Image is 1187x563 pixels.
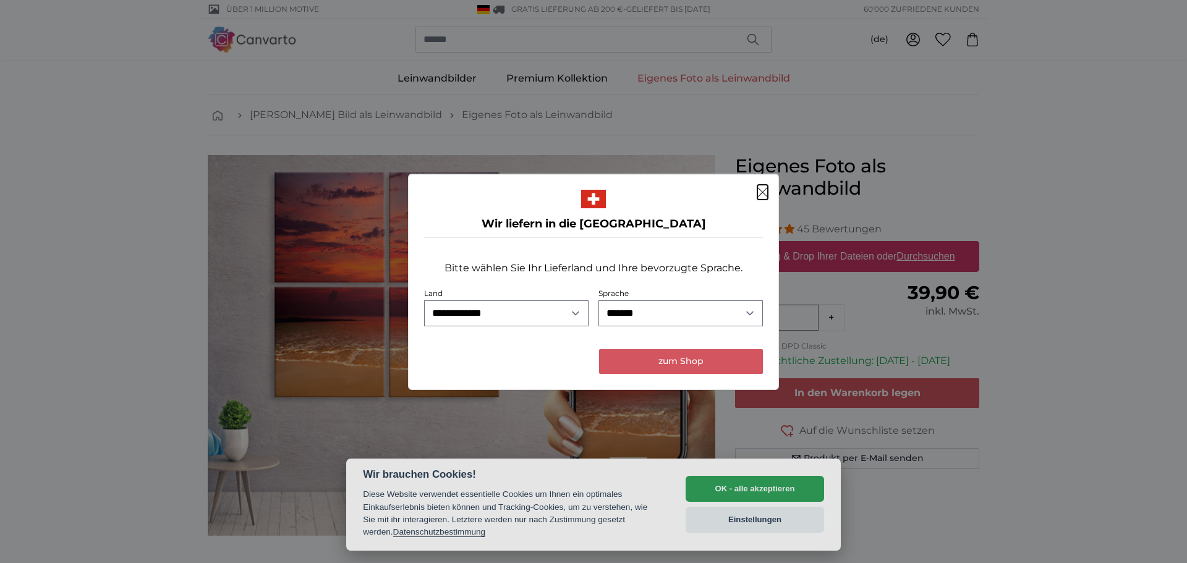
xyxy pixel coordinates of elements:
[424,216,763,233] h4: Wir liefern in die [GEOGRAPHIC_DATA]
[599,349,763,374] button: zum Shop
[598,289,629,298] label: Sprache
[757,185,768,200] button: Schließen
[581,190,606,208] img: Schweiz
[445,261,742,276] p: Bitte wählen Sie Ihr Lieferland und Ihre bevorzugte Sprache.
[424,289,443,298] label: Land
